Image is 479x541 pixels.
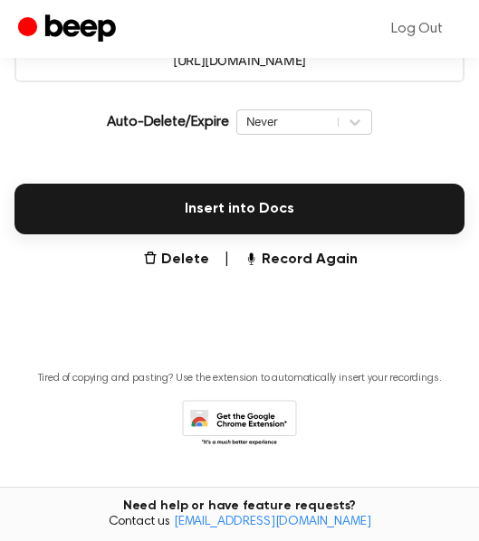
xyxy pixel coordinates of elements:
[174,516,371,528] a: [EMAIL_ADDRESS][DOMAIN_NAME]
[38,372,442,385] p: Tired of copying and pasting? Use the extension to automatically insert your recordings.
[11,515,468,531] span: Contact us
[244,249,358,270] button: Record Again
[224,249,230,270] span: |
[14,184,465,234] button: Insert into Docs
[143,249,209,270] button: Delete
[18,12,120,47] a: Beep
[373,7,461,51] a: Log Out
[246,113,329,130] div: Never
[107,111,228,133] p: Auto-Delete/Expire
